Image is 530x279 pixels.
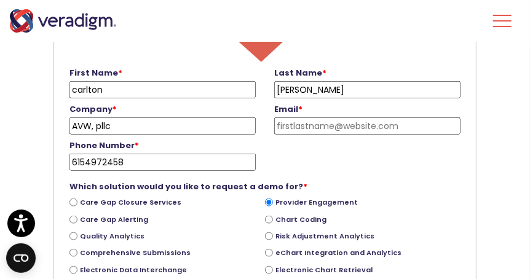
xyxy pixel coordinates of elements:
iframe: Drift Chat Widget [285,41,515,264]
input: Last Name [274,81,461,98]
label: Risk Adjustment Analytics [275,231,374,242]
strong: Last Name [274,67,326,79]
label: eChart Integration and Analytics [275,248,401,259]
input: First Name [69,81,256,98]
button: Open CMP widget [6,243,36,273]
label: Quality Analytics [80,231,144,242]
label: Care Gap Closure Services [80,197,181,208]
input: firstlastname@website.com [274,117,461,135]
label: Provider Engagement [275,197,358,208]
label: Chart Coding [275,214,326,226]
label: Electronic Data Interchange [80,265,187,276]
label: Care Gap Alerting [80,214,148,226]
input: Company [69,117,256,135]
button: Toggle Navigation Menu [493,5,512,37]
strong: First Name [69,67,122,79]
label: Comprehensive Submissions [80,248,191,259]
img: Veradigm logo [9,9,117,33]
strong: Phone Number [69,139,139,151]
strong: Email [274,103,303,115]
label: Electronic Chart Retrieval [275,265,373,276]
strong: Company [69,103,117,115]
strong: Which solution would you like to request a demo for? [69,181,307,192]
input: Phone Number [69,154,256,171]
